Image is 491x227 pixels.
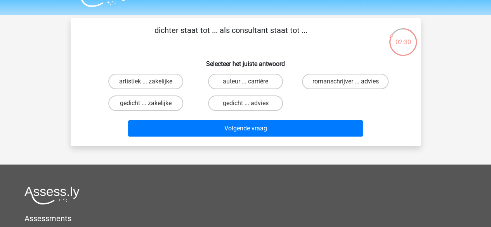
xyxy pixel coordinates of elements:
[24,214,467,223] h5: Assessments
[83,24,379,48] p: dichter staat tot ... als consultant staat tot ...
[108,95,183,111] label: gedicht ... zakelijke
[389,28,418,47] div: 02:30
[208,95,283,111] label: gedicht ... advies
[83,54,408,68] h6: Selecteer het juiste antwoord
[302,74,389,89] label: romanschrijver ... advies
[208,74,283,89] label: auteur ... carrière
[24,186,80,204] img: Assessly logo
[128,120,363,137] button: Volgende vraag
[108,74,183,89] label: artistiek ... zakelijke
